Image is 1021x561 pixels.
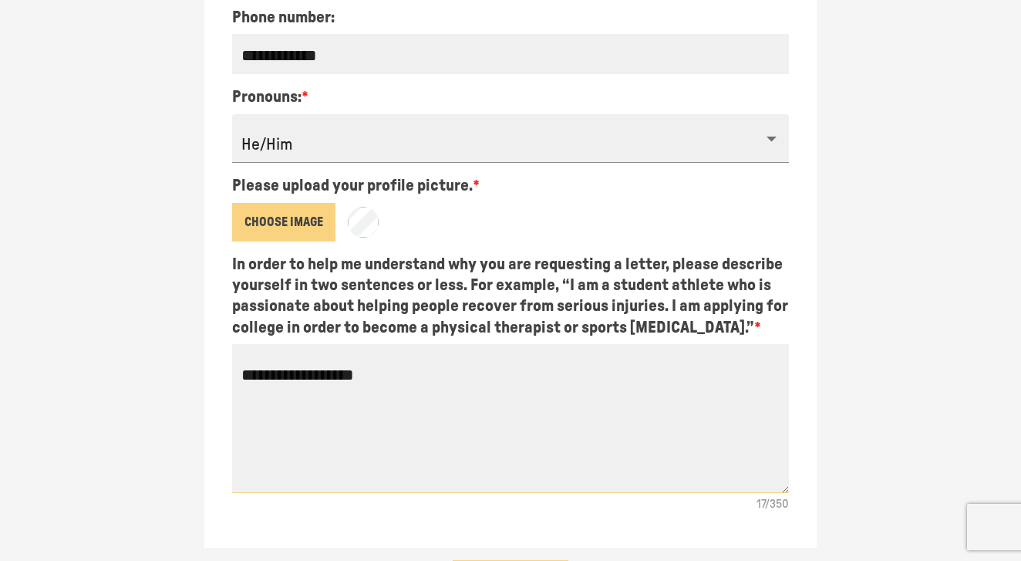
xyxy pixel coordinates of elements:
[232,114,790,164] div: He/Him
[232,86,308,107] p: Pronouns:
[232,254,790,338] p: In order to help me understand why you are requesting a letter, please describe yourself in two s...
[232,7,335,28] p: Phone number:
[232,203,335,242] label: Choose Image
[756,497,789,512] p: 17 / 350
[232,175,480,196] p: Please upload your profile picture.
